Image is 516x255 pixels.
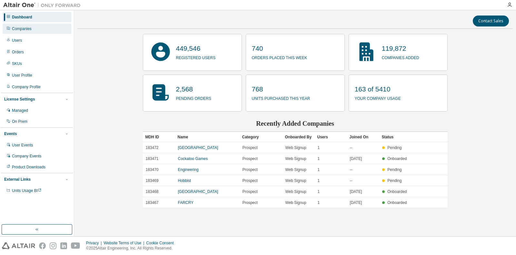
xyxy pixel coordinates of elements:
span: Web Signup [285,178,306,183]
p: 163 of 5410 [355,84,401,94]
span: Prospect [243,156,258,161]
div: Privacy [86,240,104,246]
span: Onboarded [387,200,407,205]
span: 1 [318,189,320,194]
div: Company Events [12,154,41,159]
span: 1 [318,145,320,150]
span: 1 [318,167,320,172]
span: Prospect [243,189,258,194]
a: Engineering [178,167,199,172]
span: [DATE] [350,200,362,205]
div: On Prem [12,119,27,124]
div: Managed [12,108,28,113]
span: -- [350,167,352,172]
p: pending orders [176,94,211,101]
span: 183468 [146,189,159,194]
span: -- [350,145,352,150]
span: Units Usage BI [12,188,42,193]
span: Prospect [243,178,258,183]
div: Category [242,132,280,142]
span: Prospect [243,200,258,205]
span: Onboarded [387,189,407,194]
div: User Profile [12,73,32,78]
span: 183470 [146,167,159,172]
div: Onboarded By [285,132,312,142]
div: Company Profile [12,84,41,90]
span: 1 [318,156,320,161]
div: Users [317,132,344,142]
span: Pending [387,178,402,183]
span: [DATE] [350,189,362,194]
h2: Recently Added Companies [143,119,448,128]
span: 183472 [146,145,159,150]
img: instagram.svg [50,242,56,249]
p: 740 [252,44,307,53]
span: Web Signup [285,189,306,194]
p: your company usage [355,94,401,101]
img: youtube.svg [71,242,80,249]
p: © 2025 Altair Engineering, Inc. All Rights Reserved. [86,246,178,251]
p: 768 [252,84,310,94]
div: Companies [12,26,32,31]
span: Web Signup [285,156,306,161]
div: Events [4,131,17,136]
button: Contact Sales [473,16,509,27]
p: 2,568 [176,84,211,94]
span: Web Signup [285,145,306,150]
div: Dashboard [12,15,32,20]
a: Cockatoo Games [178,156,208,161]
span: Onboarded [387,156,407,161]
p: 119,872 [382,44,419,53]
a: Hobbist [178,178,191,183]
div: External Links [4,177,31,182]
div: MDH ID [145,132,173,142]
span: Prospect [243,167,258,172]
p: units purchased this year [252,94,310,101]
span: Pending [387,145,402,150]
img: altair_logo.svg [2,242,35,249]
span: 1 [318,200,320,205]
div: Cookie Consent [146,240,177,246]
span: 1 [318,178,320,183]
a: [GEOGRAPHIC_DATA] [178,189,218,194]
span: [DATE] [350,156,362,161]
span: Pending [387,167,402,172]
div: Joined On [350,132,377,142]
div: SKUs [12,61,22,66]
a: [GEOGRAPHIC_DATA] [178,145,218,150]
span: Web Signup [285,200,306,205]
span: Web Signup [285,167,306,172]
span: 183471 [146,156,159,161]
div: User Events [12,143,33,148]
span: 183469 [146,178,159,183]
span: -- [350,178,352,183]
p: 449,546 [176,44,216,53]
p: registered users [176,53,216,61]
img: facebook.svg [39,242,46,249]
div: Product Downloads [12,165,45,170]
div: Orders [12,49,24,55]
span: 183467 [146,200,159,205]
img: Altair One [3,2,84,8]
div: Status [382,132,409,142]
img: linkedin.svg [60,242,67,249]
div: Name [178,132,237,142]
div: Users [12,38,22,43]
a: FARCRY [178,200,193,205]
div: Website Terms of Use [104,240,146,246]
p: orders placed this week [252,53,307,61]
div: License Settings [4,97,35,102]
p: companies added [382,53,419,61]
span: Prospect [243,145,258,150]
